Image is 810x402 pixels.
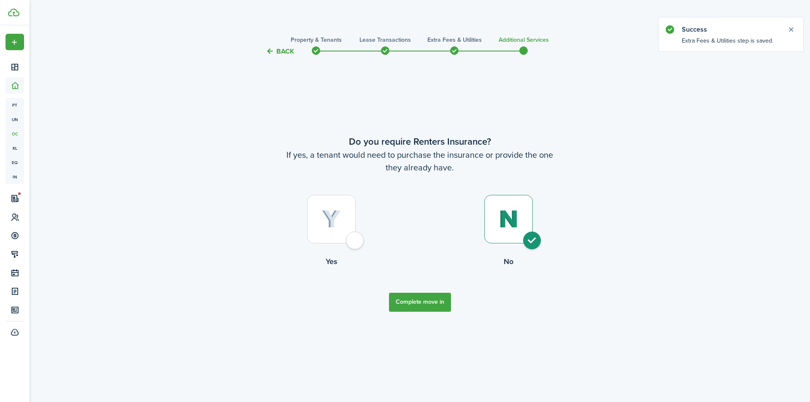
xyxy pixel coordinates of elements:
a: eq [5,155,24,170]
a: in [5,170,24,184]
a: kl [5,141,24,155]
h3: Lease Transactions [359,35,411,44]
h3: Additional Services [499,35,549,44]
button: Close notify [785,24,797,35]
a: un [5,112,24,127]
h3: Property & Tenants [291,35,342,44]
a: oc [5,127,24,141]
a: pt [5,98,24,112]
img: No (selected) [499,210,518,228]
control-radio-card-title: Yes [243,256,420,267]
notify-title: Success [682,24,779,35]
control-radio-card-title: No [420,256,597,267]
img: Yes [322,210,341,229]
h3: Extra fees & Utilities [427,35,482,44]
wizard-step-header-description: If yes, a tenant would need to purchase the insurance or provide the one they already have. [243,148,597,174]
wizard-step-header-title: Do you require Renters Insurance? [243,135,597,148]
img: TenantCloud [8,8,19,16]
button: Open menu [5,34,24,50]
notify-body: Extra Fees & Utilities step is saved. [659,36,803,51]
button: Back [266,47,294,56]
button: Complete move in [389,293,451,312]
